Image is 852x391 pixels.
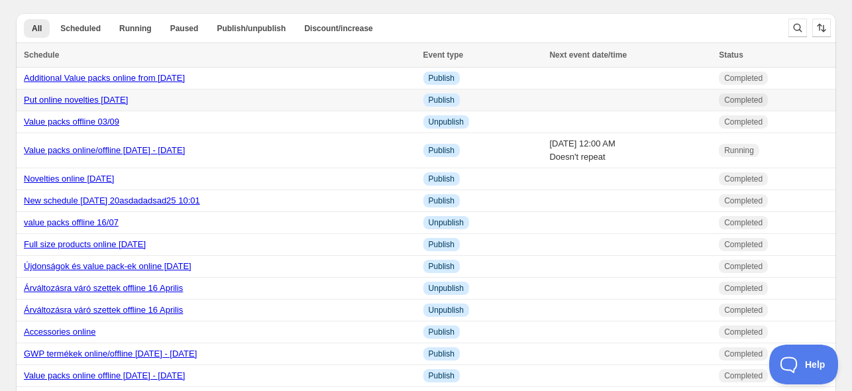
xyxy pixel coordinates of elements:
span: Publish [429,239,454,250]
a: Újdonságok és value pack-ek online [DATE] [24,261,191,271]
span: Publish [429,349,454,359]
span: Unpublish [429,305,464,315]
span: Completed [724,370,763,381]
span: Completed [724,174,763,184]
a: New schedule [DATE] 20asdadadsad25 10:01 [24,195,200,205]
span: Publish/unpublish [217,23,286,34]
a: Value packs offline 03/09 [24,117,119,127]
span: Schedule [24,50,59,60]
a: Full size products online [DATE] [24,239,146,249]
span: Publish [429,95,454,105]
span: Completed [724,305,763,315]
a: Value packs online/offline [DATE] - [DATE] [24,145,185,155]
td: [DATE] 12:00 AM Doesn't repeat [545,133,715,168]
span: Status [719,50,743,60]
span: Completed [724,349,763,359]
iframe: Toggle Customer Support [769,345,839,384]
span: Unpublish [429,283,464,294]
span: Publish [429,195,454,206]
button: Sort the results [812,19,831,37]
span: Completed [724,217,763,228]
a: value packs offline 16/07 [24,217,119,227]
span: Completed [724,117,763,127]
span: Completed [724,261,763,272]
span: Completed [724,239,763,250]
span: Publish [429,73,454,84]
button: Search and filter results [788,19,807,37]
span: Discount/increase [304,23,372,34]
span: Publish [429,327,454,337]
span: Completed [724,195,763,206]
span: Next event date/time [549,50,627,60]
a: Árváltozásra váró szettek offline 16 Aprilis [24,283,183,293]
span: Completed [724,73,763,84]
span: Publish [429,145,454,156]
span: Completed [724,327,763,337]
span: All [32,23,42,34]
a: GWP termékek online/offline [DATE] - [DATE] [24,349,197,359]
a: Put online novelties [DATE] [24,95,128,105]
span: Paused [170,23,199,34]
a: Novelties online [DATE] [24,174,114,184]
span: Scheduled [60,23,101,34]
a: Additional Value packs online from [DATE] [24,73,185,83]
span: Event type [423,50,464,60]
a: Value packs online offline [DATE] - [DATE] [24,370,185,380]
a: Accessories online [24,327,95,337]
span: Publish [429,261,454,272]
span: Completed [724,95,763,105]
span: Running [724,145,754,156]
span: Running [119,23,152,34]
span: Unpublish [429,117,464,127]
a: Árváltozásra váró szettek offline 16 Aprilis [24,305,183,315]
span: Completed [724,283,763,294]
span: Publish [429,174,454,184]
span: Unpublish [429,217,464,228]
span: Publish [429,370,454,381]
